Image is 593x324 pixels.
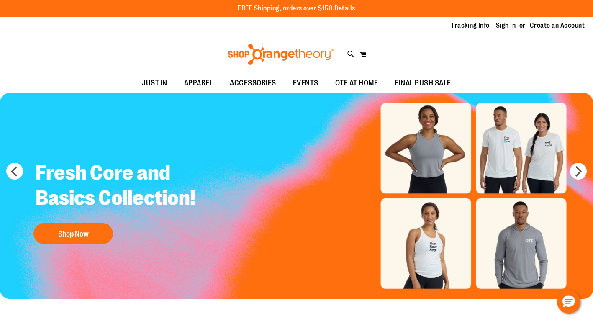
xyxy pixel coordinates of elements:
[451,21,490,30] a: Tracking Info
[334,5,355,12] a: Details
[530,21,585,30] a: Create an Account
[386,74,460,93] a: FINAL PUSH SALE
[33,223,113,244] button: Shop Now
[395,74,451,93] span: FINAL PUSH SALE
[238,4,355,13] p: FREE Shipping, orders over $150.
[570,163,587,180] button: next
[226,44,335,65] img: Shop Orangetheory
[29,154,237,248] a: Fresh Core and Basics Collection! Shop Now
[557,290,580,314] button: Hello, have a question? Let’s chat.
[29,154,237,219] h2: Fresh Core and Basics Collection!
[6,163,23,180] button: prev
[335,74,378,93] span: OTF AT HOME
[142,74,167,93] span: JUST IN
[230,74,276,93] span: ACCESSORIES
[496,21,516,30] a: Sign In
[176,74,222,93] a: APPAREL
[133,74,176,93] a: JUST IN
[184,74,213,93] span: APPAREL
[293,74,318,93] span: EVENTS
[285,74,327,93] a: EVENTS
[327,74,387,93] a: OTF AT HOME
[221,74,285,93] a: ACCESSORIES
